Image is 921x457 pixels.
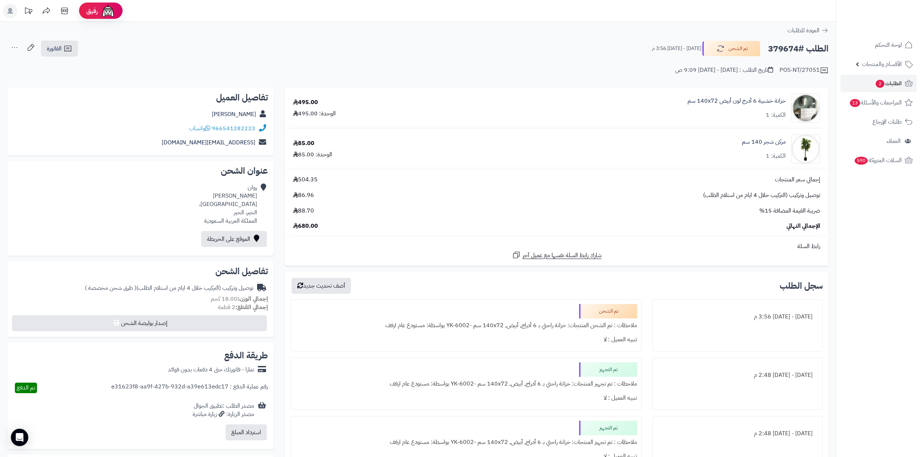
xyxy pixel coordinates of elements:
[887,136,901,146] span: العملاء
[293,139,314,148] div: 85.00
[875,78,902,88] span: الطلبات
[292,278,351,294] button: أضف تحديث جديد
[775,176,820,184] span: إجمالي سعر المنتجات
[235,303,268,312] strong: إجمالي القطع:
[854,155,902,165] span: السلات المتروكة
[168,366,254,374] div: تمارا - فاتورتك حتى 4 دفعات بدون فوائد
[786,222,820,230] span: الإجمالي النهائي
[293,222,318,230] span: 680.00
[579,362,637,377] div: تم التجهيز
[193,402,254,419] div: مصدر الطلب :تطبيق الجوال
[875,40,902,50] span: لوحة التحكم
[675,66,773,74] div: تاريخ الطلب : [DATE] - [DATE] 9:09 ص
[13,166,268,175] h2: عنوان الشحن
[295,318,637,333] div: ملاحظات : تم الشحن المنتجات: خزانة راحتي بـ 6 أدراج, أبيض, ‎140x72 سم‏ -YK-6002 بواسطة: مستودع عا...
[13,267,268,276] h2: تفاصيل الشحن
[111,383,268,393] div: رقم عملية الدفع : e31623f8-aa9f-427b-932d-a39e613edc17
[295,391,637,405] div: تنبيه العميل : لا
[759,207,820,215] span: ضريبة القيمة المضافة 15%
[295,435,637,449] div: ملاحظات : تم تجهيز المنتجات: خزانة راحتي بـ 6 أدراج, أبيض, ‎140x72 سم‏ -YK-6002 بواسطة: مستودع عا...
[17,383,35,392] span: تم الدفع
[876,80,884,88] span: 2
[85,284,136,292] span: ( طرق شحن مخصصة )
[293,207,314,215] span: 88.70
[101,4,115,18] img: ai-face.png
[768,41,829,56] h2: الطلب #379674
[226,424,267,440] button: استرداد المبلغ
[13,93,268,102] h2: تفاصيل العميل
[47,44,62,53] span: الفاتورة
[12,315,267,331] button: إصدار بوليصة الشحن
[86,7,98,15] span: رفيق
[212,124,255,133] a: 966541282223
[841,152,917,169] a: السلات المتروكة590
[766,111,786,119] div: الكمية: 1
[162,138,255,147] a: [EMAIL_ADDRESS][DOMAIN_NAME]
[512,251,602,260] a: شارك رابط السلة نفسها مع عميل آخر
[293,191,314,199] span: 86.96
[841,113,917,131] a: طلبات الإرجاع
[218,303,268,312] small: 2 قطعة
[189,124,210,133] a: واتساب
[742,138,786,146] a: مركن شجر 140 سم
[11,429,28,446] div: Open Intercom Messenger
[702,41,760,56] button: تم الشحن
[687,97,786,105] a: خزانة خشبية 6 أدرج لون أبيض 140x72 سم
[211,295,268,303] small: 18.00 كجم
[212,110,256,119] a: [PERSON_NAME]
[523,251,602,260] span: شارك رابط السلة نفسها مع عميل آخر
[295,377,637,391] div: ملاحظات : تم تجهيز المنتجات: خزانة راحتي بـ 6 أدراج, أبيض, ‎140x72 سم‏ -YK-6002 بواسطة: مستودع عا...
[293,98,318,107] div: 495.00
[841,132,917,150] a: العملاء
[293,110,336,118] div: الوحدة: 495.00
[193,410,254,419] div: مصدر الزيارة: زيارة مباشرة
[855,157,868,165] span: 590
[703,191,820,199] span: توصيل وتركيب (التركيب خلال 4 ايام من استلام الطلب)
[41,41,78,57] a: الفاتورة
[862,59,902,69] span: الأقسام والمنتجات
[841,75,917,92] a: الطلبات2
[85,284,253,292] div: توصيل وتركيب (التركيب خلال 4 ايام من استلام الطلب)
[295,333,637,347] div: تنبيه العميل : لا
[780,66,829,75] div: POS-NT/27051
[849,98,902,108] span: المراجعات والأسئلة
[293,151,332,159] div: الوحدة: 85.00
[652,45,701,52] small: [DATE] - [DATE] 3:56 م
[766,152,786,160] div: الكمية: 1
[788,26,819,35] span: العودة للطلبات
[657,368,818,382] div: [DATE] - [DATE] 2:48 م
[19,4,37,20] a: تحديثات المنصة
[792,94,820,123] img: 1746709299-1702541934053-68567865785768-1000x1000-90x90.jpg
[293,176,318,184] span: 504.35
[841,36,917,54] a: لوحة التحكم
[841,94,917,111] a: المراجعات والأسئلة13
[657,427,818,441] div: [DATE] - [DATE] 2:48 م
[224,351,268,360] h2: طريقة الدفع
[579,421,637,435] div: تم التجهيز
[872,117,902,127] span: طلبات الإرجاع
[201,231,267,247] a: الموقع على الخريطة
[288,242,826,251] div: رابط السلة
[788,26,829,35] a: العودة للطلبات
[850,99,860,107] span: 13
[579,304,637,318] div: تم الشحن
[792,135,820,164] img: 1750328813-1-90x90.jpg
[199,184,257,225] div: روان [PERSON_NAME] [GEOGRAPHIC_DATA]، الخبر، الخبر المملكة العربية السعودية
[657,310,818,324] div: [DATE] - [DATE] 3:56 م
[238,295,268,303] strong: إجمالي الوزن:
[780,281,823,290] h3: سجل الطلب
